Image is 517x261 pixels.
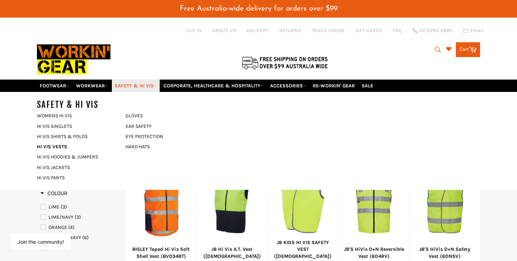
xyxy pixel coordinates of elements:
a: WOMENS HI VIS [33,111,119,121]
span: Free Australia-wide delivery for orders over $99 [180,5,338,12]
img: BISLEY Taped Hi Vis Soft Shell Vest (BV0348T) - Workin' Gear [135,167,188,237]
a: 02 6280 5885 [413,28,452,33]
span: ORANGE [49,224,67,230]
span: LIME [49,204,59,210]
span: Email [470,28,484,33]
a: LIME/NAVY [40,213,122,221]
span: (3) [75,214,81,220]
a: EYE PROTECTION [122,131,207,142]
a: Log in [186,27,202,33]
span: LIME/NAVY [49,214,74,220]
h3: Colour [40,190,68,197]
span: 02 6280 5885 [419,28,452,33]
a: ACCESSORIES [267,80,309,92]
a: HI VIS HOODIES & JUMPERS [33,152,119,162]
a: HI VIS PANTS [33,173,119,183]
div: JB Hi Vis A.T. Vest ([DEMOGRAPHIC_DATA]) [201,246,263,260]
img: WORKIN GEAR JB'S Reversible Vest [347,170,401,235]
a: SAFETY & HI VIS [112,80,160,92]
img: KIDS HI VIS SAFETY VEST - Workin Gear [276,170,330,235]
a: ABOUT US [212,27,236,34]
h5: SAFETY & HI VIS [37,99,126,111]
img: Flat $9.95 shipping Australia wide [241,55,329,70]
a: GIFT CARDS [355,27,382,34]
a: LIME [40,203,122,211]
a: Email [463,28,484,33]
div: JB KIDS HI VIS SAFETY VEST ([DEMOGRAPHIC_DATA]) [272,239,334,260]
span: Colour [40,190,68,197]
a: PINK [40,244,122,252]
a: EAR SAFETY [122,121,207,131]
a: HARD HATS [122,142,207,152]
a: HI VIS SINGLETS [33,121,119,131]
a: HI VIS SHIRTS & POLOS [33,131,119,142]
a: DELIVERY [247,27,269,34]
a: TRACK ORDER [312,27,344,34]
div: JB'S HiVis D+N Reversible Vest (6D4RV) [343,246,405,260]
a: WORKWEAR [73,80,111,92]
img: Workin Gear JB Vest [206,170,259,235]
span: (4) [68,224,75,230]
a: FOOTWEAR [37,80,72,92]
a: CORPORATE, HEALTHCARE & HOSPITALITY [161,80,266,92]
a: ORANGE [40,224,122,231]
span: (6) [82,235,89,241]
a: GLOVES [122,111,207,121]
a: Cart [456,42,480,57]
div: JB'S HiVis D+N Safety Vest (6DNSV) [414,246,476,260]
img: Workin Gear leaders in Workwear, Safety Boots, PPE, Uniforms. Australia's No.1 in Workwear [37,39,110,79]
div: BISLEY Taped Hi Vis Soft Shell Vest (BV0348T) [130,246,192,260]
a: HI VIS VESTS [33,142,119,152]
a: FAQ [393,27,402,34]
button: Join the community! [18,239,64,245]
a: RE-WORKIN' GEAR [310,80,358,92]
span: (3) [60,204,67,210]
a: RETURNS [279,27,301,34]
img: JB'S 6DNSV HiVis D+N Safety Vest 2 Colours - Workin' Gear [418,170,471,235]
a: Hi VIS JACKETS [33,162,119,173]
a: ORANGE/NAVY [40,234,122,242]
a: SALE [359,80,376,92]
